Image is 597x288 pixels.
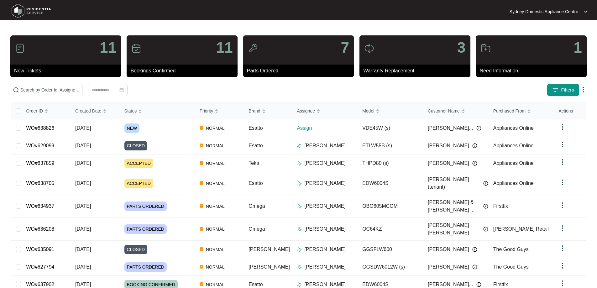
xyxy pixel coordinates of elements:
img: Vercel Logo [200,144,203,147]
img: icon [364,43,374,53]
img: Vercel Logo [200,282,203,286]
span: Appliances Online [493,160,534,166]
span: Assignee [297,107,315,114]
img: Vercel Logo [200,126,203,130]
p: 11 [100,40,116,55]
p: New Tickets [14,67,121,75]
img: icon [15,43,25,53]
img: Vercel Logo [200,181,203,185]
span: [PERSON_NAME]... [428,124,473,132]
img: Info icon [483,181,488,186]
span: Created Date [75,107,101,114]
span: NORMAL [203,246,227,253]
span: Order ID [26,107,43,114]
td: ETLW55B (s) [357,137,423,154]
th: Created Date [70,103,119,119]
p: Sydney Domestic Appliance Centre [510,8,578,15]
span: [DATE] [75,125,91,131]
span: [PERSON_NAME] [428,246,469,253]
span: [PERSON_NAME] [428,263,469,271]
img: Vercel Logo [200,204,203,208]
img: Assigner Icon [297,282,302,287]
span: [DATE] [75,247,91,252]
span: NORMAL [203,124,227,132]
th: Priority [195,103,244,119]
img: Info icon [472,143,477,148]
span: PARTS ORDERED [124,202,167,211]
a: WO#627794 [26,264,54,270]
a: WO#636208 [26,226,54,232]
img: residentia service logo [9,2,53,20]
img: dropdown arrow [559,244,566,252]
span: [PERSON_NAME] (tenant) [428,176,480,191]
img: icon [248,43,258,53]
p: 7 [341,40,349,55]
span: CLOSED [124,141,148,150]
a: WO#629099 [26,143,54,148]
p: Assign [297,124,357,132]
span: Customer Name [428,107,460,114]
button: filter iconFilters [547,84,579,96]
span: Appliances Online [493,125,534,131]
span: PARTS ORDERED [124,262,167,272]
span: [DATE] [75,282,91,287]
span: The Good Guys [493,247,529,252]
img: Vercel Logo [200,161,203,165]
img: Info icon [472,161,477,166]
span: [PERSON_NAME] [PERSON_NAME] [428,222,480,237]
span: NORMAL [203,202,227,210]
a: WO#634937 [26,203,54,209]
img: Info icon [483,227,488,232]
img: Info icon [476,126,481,131]
td: EDW6004S [357,172,423,195]
th: Status [119,103,195,119]
img: dropdown arrow [559,141,566,148]
p: Parts Ordered [247,67,354,75]
span: Omega [249,203,265,209]
th: Model [357,103,423,119]
span: [DATE] [75,264,91,270]
img: Vercel Logo [200,247,203,251]
span: [PERSON_NAME] [428,160,469,167]
span: Filters [561,87,574,93]
th: Assignee [292,103,357,119]
span: [PERSON_NAME] & [PERSON_NAME] ... [428,199,480,214]
td: THPD80 (s) [357,154,423,172]
span: [DATE] [75,226,91,232]
span: [PERSON_NAME] [249,264,290,270]
span: Purchased From [493,107,526,114]
span: Appliances Online [493,181,534,186]
span: NORMAL [203,160,227,167]
th: Brand [244,103,292,119]
img: dropdown arrow [559,179,566,186]
p: [PERSON_NAME] [304,142,346,149]
img: Info icon [476,282,481,287]
th: Actions [554,103,586,119]
img: Info icon [472,264,477,270]
span: [DATE] [75,143,91,148]
img: Assigner Icon [297,264,302,270]
span: Status [124,107,137,114]
img: dropdown arrow [559,123,566,131]
img: Info icon [483,204,488,209]
span: The Good Guys [493,264,529,270]
img: dropdown arrow [559,262,566,270]
input: Search by Order Id, Assignee Name, Customer Name, Brand and Model [20,86,80,93]
img: Assigner Icon [297,204,302,209]
img: dropdown arrow [559,280,566,287]
p: Bookings Confirmed [130,67,237,75]
span: Firstfix [493,282,508,287]
img: Assigner Icon [297,161,302,166]
span: [PERSON_NAME] [428,142,469,149]
span: Esatto [249,282,263,287]
img: dropdown arrow [559,224,566,232]
p: [PERSON_NAME] [304,180,346,187]
span: CLOSED [124,245,148,254]
a: WO#638705 [26,181,54,186]
span: Priority [200,107,213,114]
span: [DATE] [75,203,91,209]
span: PARTS ORDERED [124,224,167,234]
span: Model [362,107,374,114]
span: NORMAL [203,225,227,233]
img: filter icon [552,87,558,93]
